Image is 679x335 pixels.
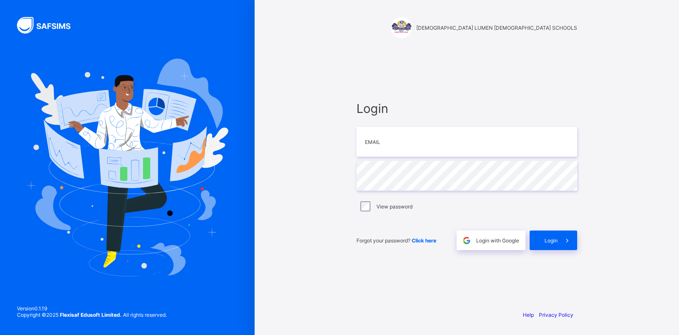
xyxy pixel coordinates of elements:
[17,305,167,312] span: Version 0.1.19
[412,237,436,244] a: Click here
[356,101,577,116] span: Login
[416,25,577,31] span: [DEMOGRAPHIC_DATA] LUMEN [DEMOGRAPHIC_DATA] SCHOOLS
[26,59,228,276] img: Hero Image
[544,237,558,244] span: Login
[376,203,412,210] label: View password
[476,237,519,244] span: Login with Google
[539,312,573,318] a: Privacy Policy
[17,17,81,34] img: SAFSIMS Logo
[17,312,167,318] span: Copyright © 2025 All rights reserved.
[462,236,471,245] img: google.396cfc9801f0270233282035f929180a.svg
[356,237,436,244] span: Forgot your password?
[60,312,122,318] strong: Flexisaf Edusoft Limited.
[523,312,534,318] a: Help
